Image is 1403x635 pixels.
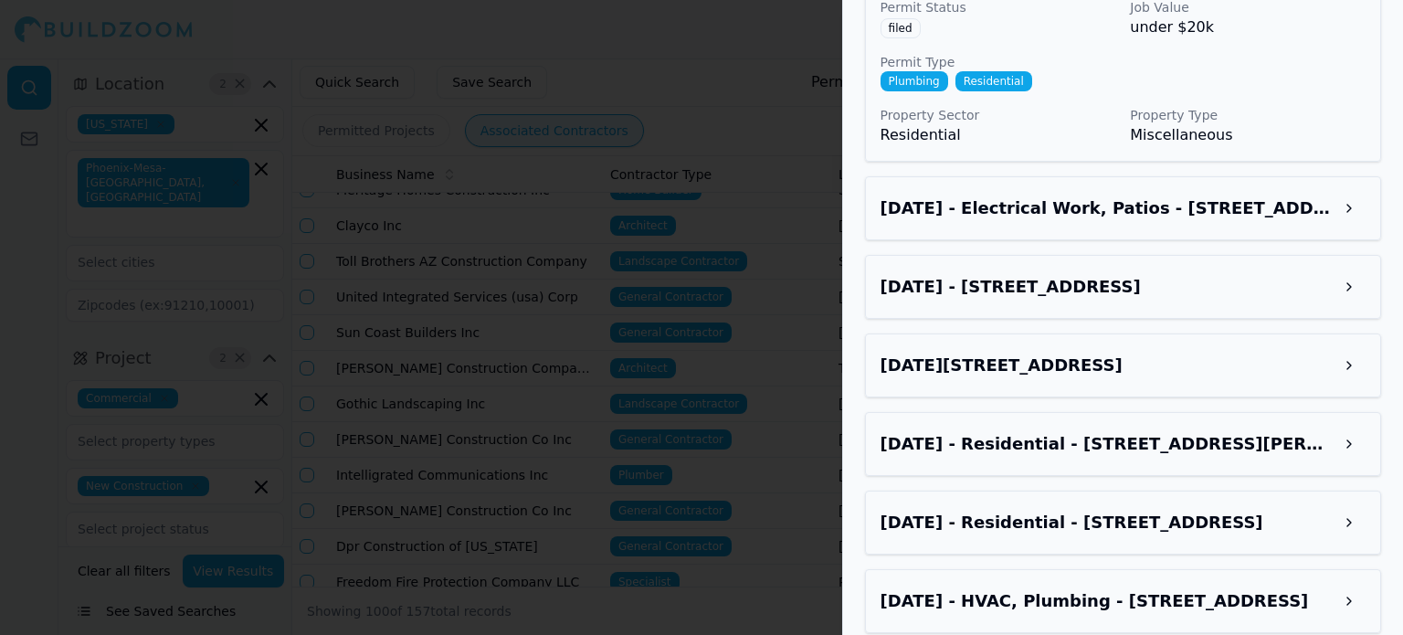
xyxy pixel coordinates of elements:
[1130,16,1366,38] p: under $20k
[881,18,921,38] span: filed
[881,588,1333,614] h3: Jul 21, 2025 - HVAC, Plumbing - 6061 S Grenoble, Mesa, AZ, 85212
[1130,106,1366,124] p: Property Type
[881,106,1116,124] p: Property Sector
[881,124,1116,146] p: Residential
[955,71,1032,91] span: Residential
[881,274,1333,300] h3: Jul 30, 2025 - 24639 N 127th Way, Scottsdale, AZ, 85255
[881,431,1333,457] h3: Jul 24, 2025 - Residential - 12637 E Juan Tabo Rd, Scottsdale, AZ, 85255
[881,353,1333,378] h3: Jul 28, 2025 - 35463 Zinc Dr, Queen Creek, AZ, 85142
[881,510,1333,535] h3: Jul 24, 2025 - Residential - 24639 N 127th Way, Scottsdale, AZ, 85255
[881,53,1366,71] p: Permit Type
[881,196,1333,221] h3: Aug 14, 2025 - Electrical Work, Patios - 6145 S Antonio, Mesa, AZ, 85212
[1130,124,1366,146] p: Miscellaneous
[881,71,948,91] span: Plumbing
